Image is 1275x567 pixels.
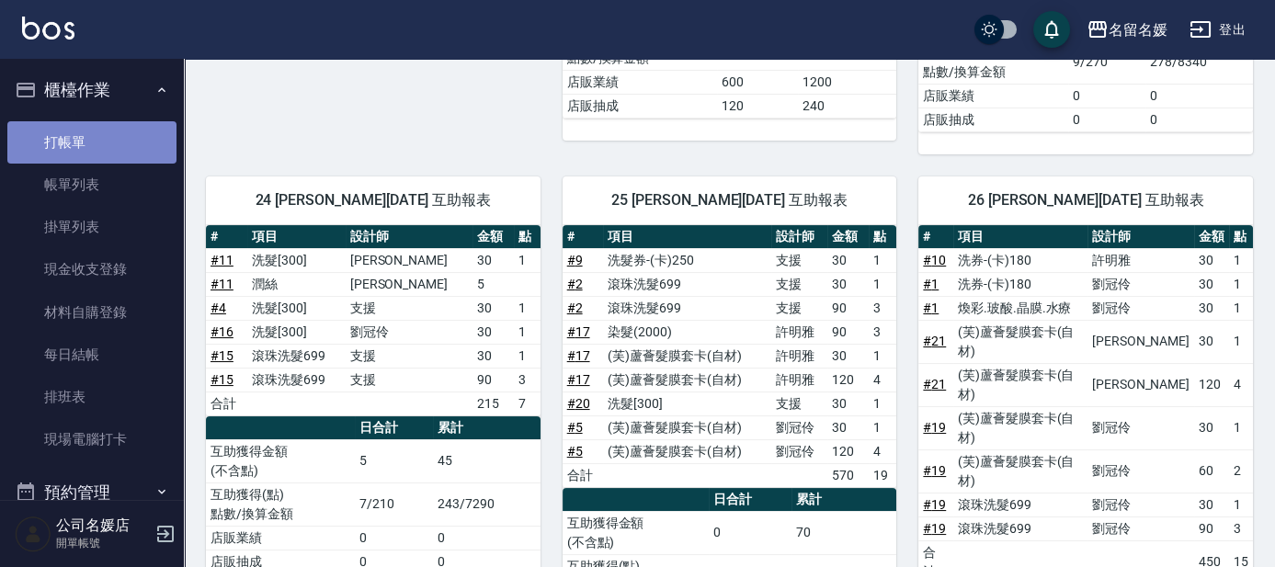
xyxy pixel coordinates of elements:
a: #16 [211,324,233,339]
td: 120 [717,94,798,118]
th: 點 [869,225,897,249]
td: 90 [472,368,514,391]
td: 1 [869,344,897,368]
td: 600 [717,70,798,94]
button: 名留名媛 [1079,11,1175,49]
td: 洗髮[300] [247,248,346,272]
td: 0 [709,511,791,554]
td: 店販抽成 [563,94,717,118]
button: 預約管理 [7,469,176,516]
a: #5 [567,420,583,435]
td: 支援 [771,248,827,272]
td: 洗券-(卡)180 [953,272,1087,296]
td: 1 [514,320,541,344]
td: 支援 [771,296,827,320]
td: 90 [827,320,869,344]
td: 1 [1229,493,1253,516]
td: 5 [355,439,433,482]
div: 名留名媛 [1109,18,1167,41]
td: 240 [798,94,897,118]
td: 支援 [771,272,827,296]
td: 30 [472,296,514,320]
a: 帳單列表 [7,164,176,206]
td: 滾珠洗髮699 [603,296,771,320]
span: 25 [PERSON_NAME][DATE] 互助報表 [585,191,875,210]
td: 1 [1229,272,1253,296]
td: 3 [869,320,897,344]
td: 洗髮券-(卡)250 [603,248,771,272]
td: 30 [1194,248,1229,272]
a: #21 [923,377,946,391]
td: 滾珠洗髮699 [247,368,346,391]
a: #15 [211,348,233,363]
td: 120 [827,439,869,463]
td: 70 [791,511,897,554]
th: 項目 [953,225,1087,249]
button: save [1033,11,1070,48]
td: 滾珠洗髮699 [247,344,346,368]
a: #15 [211,372,233,387]
a: #10 [923,253,946,267]
a: #5 [567,444,583,459]
td: (芙)蘆薈髮膜套卡(自材) [953,363,1087,406]
td: 5 [472,272,514,296]
td: 0 [433,526,541,550]
td: 店販業績 [918,84,1067,108]
th: 設計師 [1087,225,1194,249]
th: # [206,225,247,249]
td: 1 [869,415,897,439]
td: [PERSON_NAME] [1087,363,1194,406]
span: 24 [PERSON_NAME][DATE] 互助報表 [228,191,518,210]
td: 劉冠伶 [1087,449,1194,493]
td: 1 [514,248,541,272]
td: 0 [1145,84,1253,108]
td: 0 [1068,84,1146,108]
td: 許明雅 [771,344,827,368]
td: 3 [514,368,541,391]
td: 劉冠伶 [1087,272,1194,296]
a: #17 [567,348,590,363]
td: 570 [827,463,869,487]
th: 金額 [827,225,869,249]
h5: 公司名媛店 [56,516,150,535]
td: 許明雅 [771,320,827,344]
th: 累計 [791,488,897,512]
td: 0 [355,526,433,550]
td: (芙)蘆薈髮膜套卡(自材) [953,406,1087,449]
td: 潤絲 [247,272,346,296]
th: 項目 [247,225,346,249]
th: 點 [514,225,541,249]
td: 劉冠伶 [1087,406,1194,449]
td: 45 [433,439,541,482]
td: 互助獲得(點) 點數/換算金額 [206,482,355,526]
td: 4 [869,439,897,463]
td: (芙)蘆薈髮膜套卡(自材) [603,439,771,463]
td: 滾珠洗髮699 [953,516,1087,540]
td: 0 [1068,108,1146,131]
td: 店販業績 [563,70,717,94]
td: 30 [1194,493,1229,516]
a: 打帳單 [7,121,176,164]
td: 劉冠伶 [1087,493,1194,516]
th: 金額 [1194,225,1229,249]
td: 支援 [346,368,472,391]
a: #19 [923,521,946,536]
td: 30 [827,344,869,368]
td: (芙)蘆薈髮膜套卡(自材) [953,320,1087,363]
td: 1 [1229,406,1253,449]
th: 設計師 [771,225,827,249]
td: 30 [1194,272,1229,296]
th: 設計師 [346,225,472,249]
button: 登出 [1182,13,1253,47]
th: # [918,225,953,249]
td: 3 [1229,516,1253,540]
td: 9/270 [1068,40,1146,84]
td: 1 [1229,248,1253,272]
td: 19 [869,463,897,487]
td: 243/7290 [433,482,541,526]
a: #11 [211,253,233,267]
td: 30 [1194,296,1229,320]
td: 30 [472,248,514,272]
td: 互助獲得(點) 點數/換算金額 [918,40,1067,84]
th: 點 [1229,225,1253,249]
